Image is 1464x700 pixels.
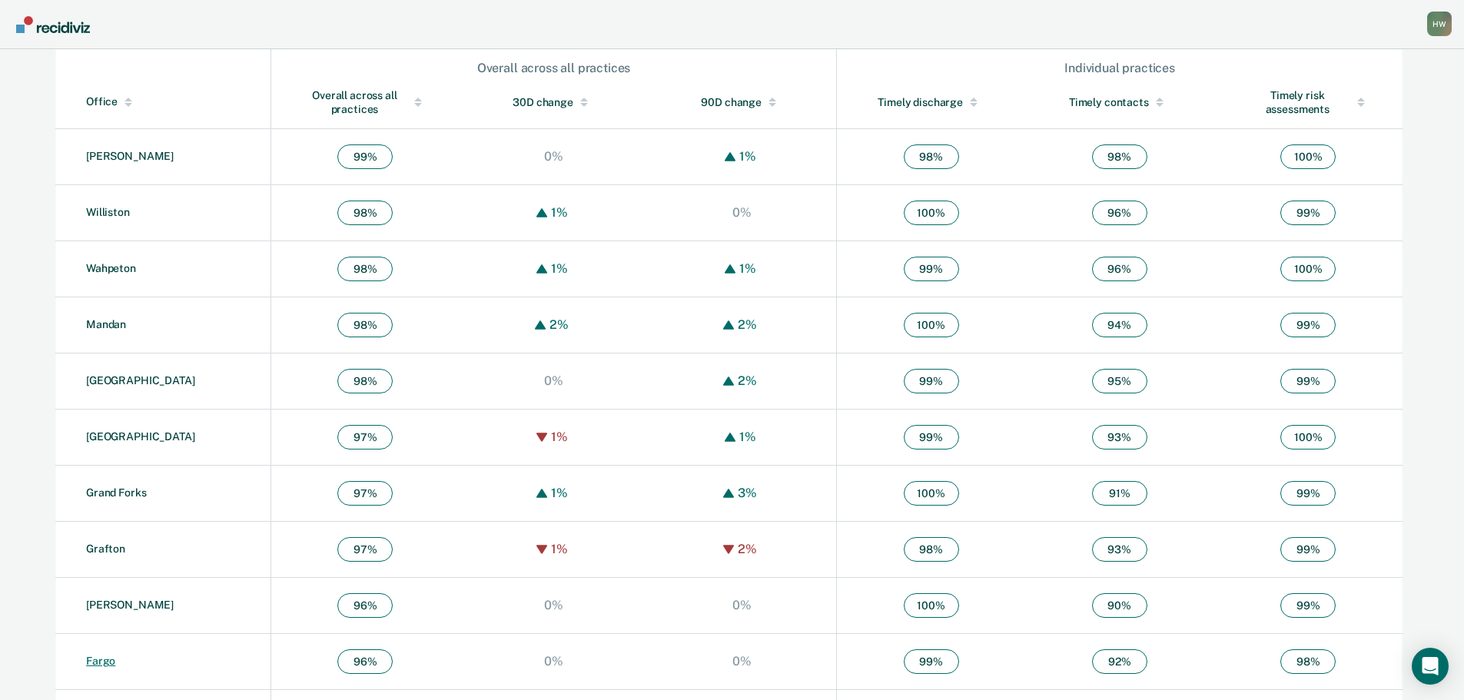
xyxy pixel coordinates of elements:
div: 1% [547,430,572,444]
span: 91 % [1092,481,1147,506]
div: Overall across all practices [272,61,835,75]
span: 98 % [337,313,393,337]
a: Grand Forks [86,486,146,499]
a: Fargo [86,655,115,667]
div: Overall across all practices [302,88,429,116]
span: 100 % [904,313,959,337]
span: 98 % [904,144,959,169]
div: 1% [735,149,760,164]
th: Toggle SortBy [648,76,836,129]
span: 100 % [904,481,959,506]
span: 99 % [904,257,959,281]
div: Timely discharge [868,95,994,109]
span: 99 % [1280,481,1336,506]
img: Recidiviz [16,16,90,33]
a: [GEOGRAPHIC_DATA] [86,374,195,386]
div: Open Intercom Messenger [1412,648,1449,685]
th: Toggle SortBy [460,76,648,129]
span: 96 % [1092,257,1147,281]
span: 98 % [1092,144,1147,169]
div: Timely risk assessments [1245,88,1373,116]
div: 0% [540,598,567,612]
span: 95 % [1092,369,1147,393]
button: Profile dropdown button [1427,12,1452,36]
div: 0% [729,598,755,612]
span: 100 % [904,201,959,225]
span: 99 % [1280,593,1336,618]
span: 99 % [337,144,393,169]
div: Office [86,95,264,108]
span: 98 % [1280,649,1336,674]
span: 94 % [1092,313,1147,337]
div: Individual practices [838,61,1402,75]
a: Williston [86,206,130,218]
div: 1% [547,542,572,556]
span: 97 % [337,481,393,506]
div: H W [1427,12,1452,36]
th: Toggle SortBy [1214,76,1403,129]
div: 1% [547,261,572,276]
span: 96 % [337,649,393,674]
span: 99 % [904,649,959,674]
a: Grafton [86,542,125,555]
div: 0% [729,654,755,668]
th: Toggle SortBy [837,76,1025,129]
div: 1% [547,205,572,220]
span: 98 % [904,537,959,562]
span: 96 % [1092,201,1147,225]
span: 100 % [1280,144,1336,169]
a: [PERSON_NAME] [86,599,174,611]
span: 93 % [1092,425,1147,450]
a: [GEOGRAPHIC_DATA] [86,430,195,443]
div: 1% [735,261,760,276]
div: 0% [729,205,755,220]
div: 2% [734,373,761,388]
div: 2% [734,317,761,332]
span: 90 % [1092,593,1147,618]
span: 97 % [337,425,393,450]
span: 96 % [337,593,393,618]
span: 99 % [904,369,959,393]
span: 99 % [1280,201,1336,225]
th: Toggle SortBy [55,76,271,129]
span: 99 % [904,425,959,450]
span: 99 % [1280,313,1336,337]
div: 2% [546,317,573,332]
div: 0% [540,373,567,388]
span: 100 % [904,593,959,618]
th: Toggle SortBy [271,76,459,129]
div: 1% [547,486,572,500]
div: Timely contacts [1056,95,1183,109]
div: 1% [735,430,760,444]
div: 2% [734,542,761,556]
a: [PERSON_NAME] [86,150,174,162]
a: Wahpeton [86,262,136,274]
th: Toggle SortBy [1025,76,1213,129]
span: 97 % [337,537,393,562]
a: Mandan [86,318,126,330]
div: 30D change [490,95,617,109]
span: 98 % [337,201,393,225]
div: 3% [734,486,761,500]
span: 100 % [1280,257,1336,281]
div: 90D change [679,95,805,109]
span: 99 % [1280,537,1336,562]
span: 98 % [337,257,393,281]
span: 100 % [1280,425,1336,450]
span: 93 % [1092,537,1147,562]
span: 92 % [1092,649,1147,674]
div: 0% [540,149,567,164]
span: 99 % [1280,369,1336,393]
span: 98 % [337,369,393,393]
div: 0% [540,654,567,668]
